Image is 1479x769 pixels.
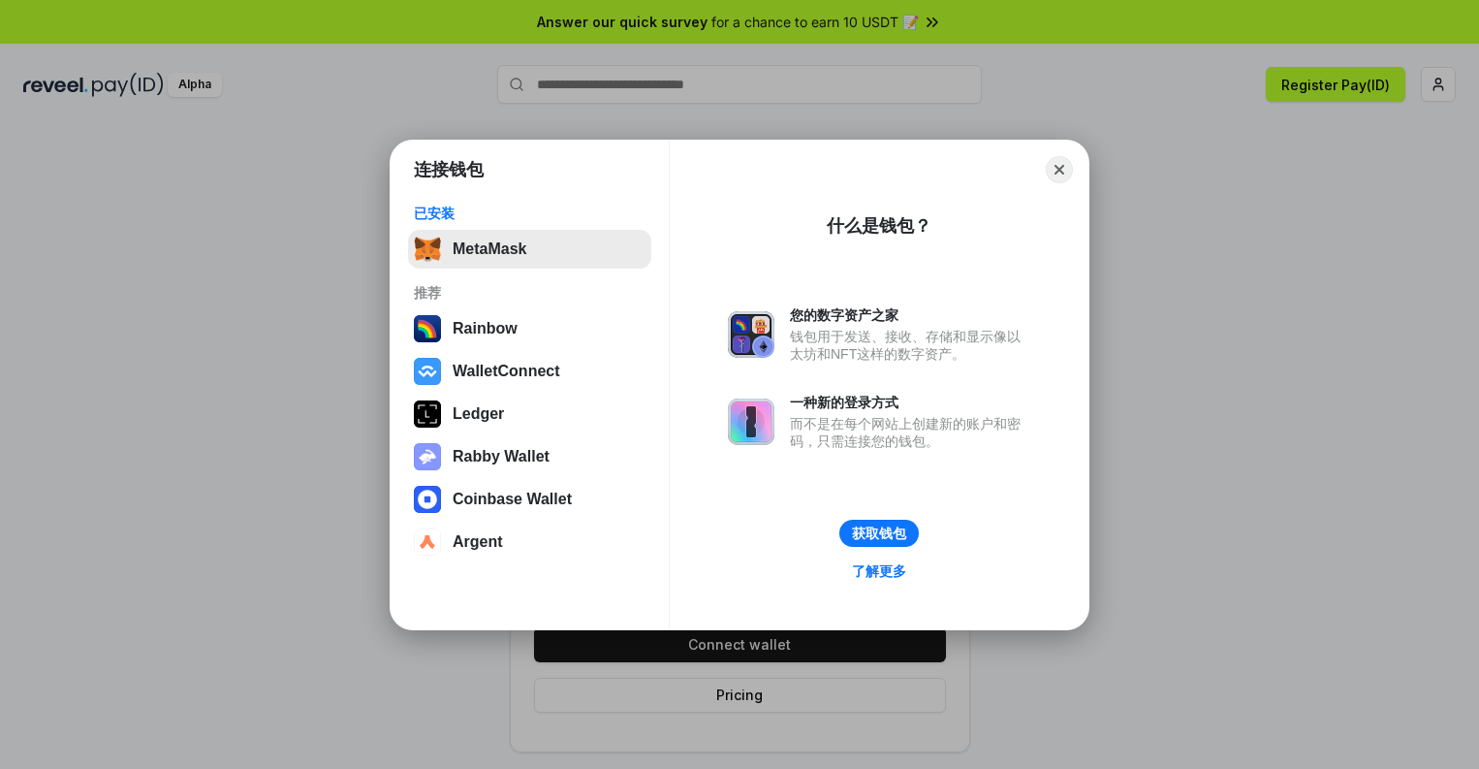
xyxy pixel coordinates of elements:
div: 钱包用于发送、接收、存储和显示像以太坊和NFT这样的数字资产。 [790,328,1030,363]
div: Argent [453,533,503,551]
div: 推荐 [414,284,645,302]
button: Argent [408,523,651,561]
img: svg+xml,%3Csvg%20width%3D%2228%22%20height%3D%2228%22%20viewBox%3D%220%200%2028%2028%22%20fill%3D... [414,529,441,556]
img: svg+xml,%3Csvg%20width%3D%2228%22%20height%3D%2228%22%20viewBox%3D%220%200%2028%2028%22%20fill%3D... [414,486,441,513]
img: svg+xml,%3Csvg%20xmlns%3D%22http%3A%2F%2Fwww.w3.org%2F2000%2Fsvg%22%20fill%3D%22none%22%20viewBox... [414,443,441,470]
img: svg+xml,%3Csvg%20width%3D%2228%22%20height%3D%2228%22%20viewBox%3D%220%200%2028%2028%22%20fill%3D... [414,358,441,385]
div: 您的数字资产之家 [790,306,1030,324]
button: MetaMask [408,230,651,269]
a: 了解更多 [840,559,918,584]
button: 获取钱包 [839,520,919,547]
button: WalletConnect [408,352,651,391]
img: svg+xml,%3Csvg%20xmlns%3D%22http%3A%2F%2Fwww.w3.org%2F2000%2Fsvg%22%20fill%3D%22none%22%20viewBox... [728,399,774,445]
div: Coinbase Wallet [453,491,572,508]
img: svg+xml,%3Csvg%20fill%3D%22none%22%20height%3D%2233%22%20viewBox%3D%220%200%2035%2033%22%20width%... [414,236,441,263]
div: 已安装 [414,205,645,222]
h1: 连接钱包 [414,158,484,181]
div: 获取钱包 [852,525,906,542]
div: WalletConnect [453,363,560,380]
div: 什么是钱包？ [827,214,931,238]
div: 一种新的登录方式 [790,394,1030,411]
div: 了解更多 [852,562,906,580]
img: svg+xml,%3Csvg%20width%3D%22120%22%20height%3D%22120%22%20viewBox%3D%220%200%20120%20120%22%20fil... [414,315,441,342]
button: Rabby Wallet [408,437,651,476]
img: svg+xml,%3Csvg%20xmlns%3D%22http%3A%2F%2Fwww.w3.org%2F2000%2Fsvg%22%20width%3D%2228%22%20height%3... [414,401,441,428]
button: Close [1046,156,1073,183]
div: Rabby Wallet [453,448,550,465]
div: Ledger [453,405,504,423]
button: Ledger [408,395,651,433]
img: svg+xml,%3Csvg%20xmlns%3D%22http%3A%2F%2Fwww.w3.org%2F2000%2Fsvg%22%20fill%3D%22none%22%20viewBox... [728,311,774,358]
div: Rainbow [453,320,518,337]
button: Rainbow [408,309,651,348]
div: 而不是在每个网站上创建新的账户和密码，只需连接您的钱包。 [790,415,1030,450]
div: MetaMask [453,240,526,258]
button: Coinbase Wallet [408,480,651,519]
